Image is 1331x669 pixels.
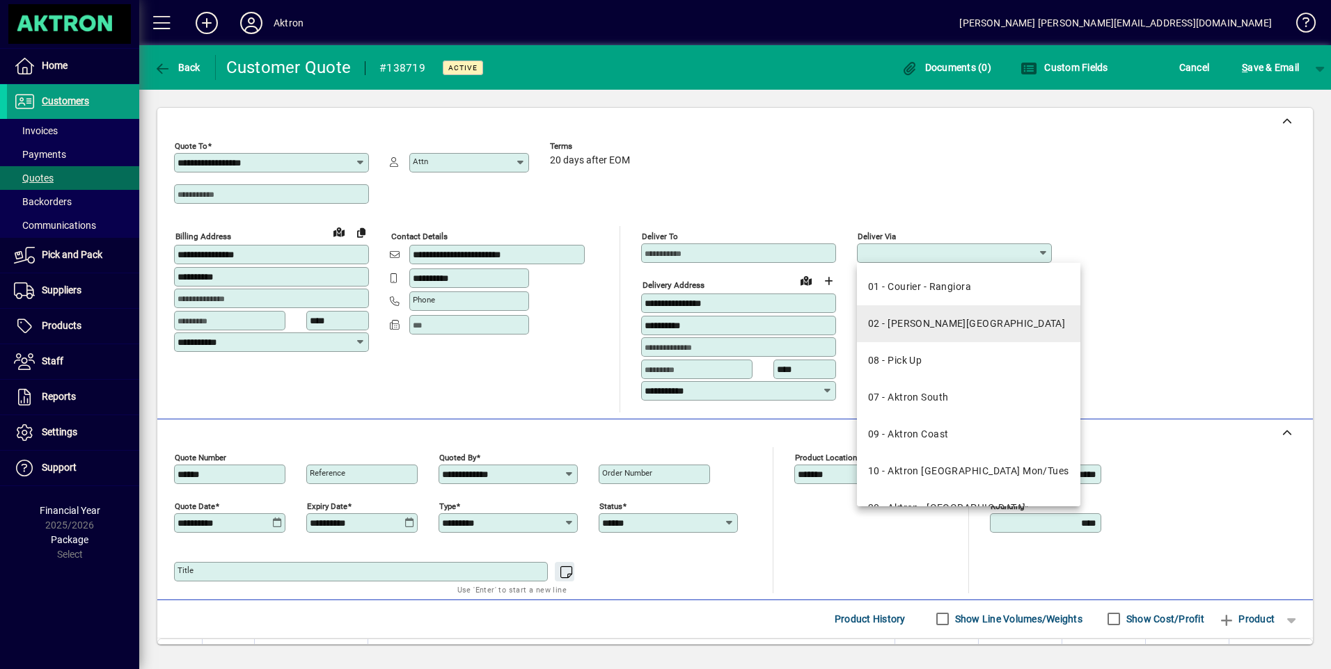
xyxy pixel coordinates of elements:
span: Cancel [1179,56,1210,79]
span: Terms [550,142,633,151]
div: 02 - [PERSON_NAME][GEOGRAPHIC_DATA] [868,316,1065,331]
button: Custom Fields [1017,55,1112,80]
a: Communications [7,213,139,237]
span: Home [42,60,68,71]
span: Settings [42,426,77,437]
button: Add [184,10,229,35]
span: Support [42,462,77,473]
div: 20 - Aktron - [GEOGRAPHIC_DATA] [868,501,1026,515]
div: Customer Quote [226,56,352,79]
button: Product [1211,606,1282,631]
a: View on map [328,220,350,243]
mat-option: 08 - Pick Up [857,342,1080,379]
a: Products [7,309,139,344]
div: 09 - Aktron Coast [868,427,948,442]
span: Back [154,62,200,73]
mat-label: Deliver To [642,232,678,241]
a: Suppliers [7,273,139,308]
mat-label: Title [178,565,194,575]
span: Communications [14,220,96,231]
mat-label: Type [439,501,456,510]
mat-label: Phone [413,295,435,305]
button: Copy to Delivery address [350,221,372,243]
a: Payments [7,143,139,166]
span: Active [448,63,478,72]
span: Staff [42,355,63,366]
mat-label: Expiry date [307,501,347,510]
mat-label: Quote To [175,141,207,151]
span: Backorders [14,196,72,207]
a: Reports [7,380,139,414]
a: Quotes [7,166,139,190]
div: #138719 [379,57,425,79]
div: Aktron [274,12,304,34]
label: Show Line Volumes/Weights [952,612,1082,626]
div: 07 - Aktron South [868,390,948,405]
button: Documents (0) [897,55,995,80]
span: Financial Year [40,505,100,516]
span: Payments [14,149,66,160]
a: Knowledge Base [1286,3,1314,48]
span: Suppliers [42,284,81,296]
mat-hint: Use 'Enter' to start a new line [457,581,567,597]
mat-option: 01 - Courier - Rangiora [857,268,1080,305]
button: Profile [229,10,274,35]
mat-option: 20 - Aktron - Auckland [857,490,1080,526]
button: Cancel [1176,55,1213,80]
mat-label: Product location [795,452,857,462]
span: Reports [42,391,76,402]
span: Customers [42,95,89,106]
button: Choose address [817,270,840,292]
button: Back [150,55,204,80]
a: Backorders [7,190,139,213]
app-page-header-button: Back [139,55,216,80]
a: Pick and Pack [7,238,139,273]
button: Product History [829,606,911,631]
mat-label: Quoted by [439,452,476,462]
mat-option: 09 - Aktron Coast [857,416,1080,453]
label: Show Cost/Profit [1124,612,1204,626]
mat-option: 10 - Aktron North Island Mon/Tues [857,453,1080,490]
span: Documents (0) [901,62,991,73]
div: 08 - Pick Up [868,353,922,368]
mat-label: Status [599,501,622,510]
mat-label: Deliver via [858,232,896,241]
span: Package [51,534,88,545]
a: Settings [7,415,139,450]
span: Pick and Pack [42,249,102,260]
span: Product [1218,608,1275,630]
div: 10 - Aktron [GEOGRAPHIC_DATA] Mon/Tues [868,464,1069,478]
span: Custom Fields [1021,62,1108,73]
a: View on map [795,269,817,291]
a: Staff [7,344,139,379]
span: Products [42,320,81,331]
span: S [1242,62,1247,73]
span: Product History [835,608,906,630]
a: Home [7,49,139,83]
span: Quotes [14,172,54,184]
mat-label: Quote number [175,452,226,462]
span: Invoices [14,125,58,136]
mat-label: Order number [602,468,652,478]
span: ave & Email [1242,56,1299,79]
mat-label: Quote date [175,501,215,510]
mat-label: Reference [310,468,345,478]
a: Support [7,451,139,485]
mat-label: Attn [413,156,428,166]
mat-option: 07 - Aktron South [857,379,1080,416]
span: 20 days after EOM [550,155,630,166]
div: 01 - Courier - Rangiora [868,280,971,294]
mat-option: 02 - Courier - Hamilton [857,305,1080,342]
button: Save & Email [1235,55,1306,80]
div: [PERSON_NAME] [PERSON_NAME][EMAIL_ADDRESS][DOMAIN_NAME] [959,12,1272,34]
a: Invoices [7,119,139,143]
